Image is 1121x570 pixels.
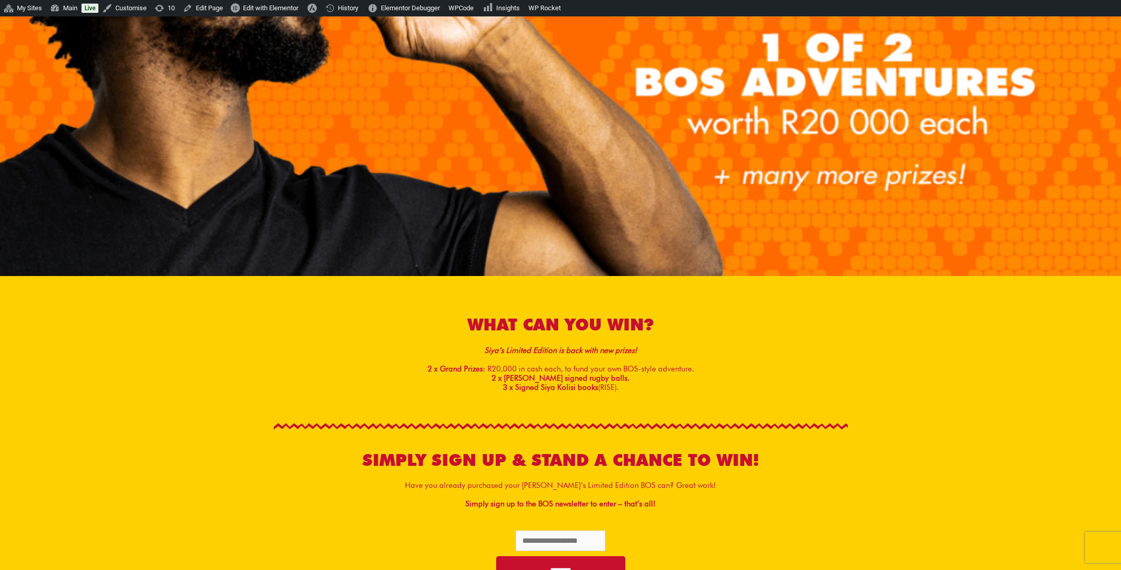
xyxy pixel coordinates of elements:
[496,4,520,12] span: Insights
[243,4,298,12] span: Edit with Elementor
[465,499,656,508] strong: Simply sign up to the BOS newsletter to enter – that’s all!
[274,314,848,336] h2: WHAT CAN YOU WIN?
[274,449,848,471] h2: SIMPLY SIGN UP & STAND A CHANCE TO WIN!
[274,346,848,374] div: : R20,000 in cash each, to fund your own BOS-style adventure.
[427,346,637,374] b: 2 x Grand Prizes
[492,374,629,383] b: 2 x [PERSON_NAME] signed rugby balls.
[81,4,98,13] a: Live
[503,383,598,392] b: 3 x Signed Siya Kolisi books
[274,481,848,490] p: Have you already purchased your [PERSON_NAME]’s Limited Edition BOS can? Great work!
[484,346,637,355] em: Siya’s Limited Edition is back with new prizes!
[274,383,848,392] div: (RISE).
